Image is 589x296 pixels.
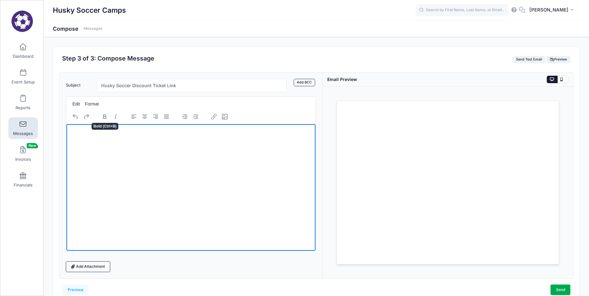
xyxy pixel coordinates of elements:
span: New [27,143,38,148]
span: Financials [14,182,33,188]
img: Husky Soccer Camps [11,10,34,33]
button: Decrease indent [179,112,190,121]
a: Event Setup [8,66,38,87]
div: indentation [176,110,205,123]
button: Send Test Email [513,56,546,63]
button: Redo [81,112,92,121]
div: formatting [96,110,125,123]
span: Format [85,101,99,106]
button: Undo [70,112,81,121]
button: Insert/edit image [220,112,230,121]
button: [PERSON_NAME] [525,3,580,17]
button: Bold [99,112,110,121]
a: Messages [84,26,102,31]
a: Financials [8,169,38,191]
button: Justify [161,112,172,121]
a: Husky Soccer Camps [0,7,44,36]
a: Previous [62,285,88,295]
span: Preview [550,57,567,61]
span: Messages [13,131,33,136]
span: Invoices [15,157,31,162]
label: Subject [63,79,94,92]
a: Dashboard [8,40,38,62]
span: Edit [72,101,80,106]
a: Add BCC [294,79,315,86]
button: Italic [110,112,121,121]
a: Send [550,285,570,295]
button: Increase indent [190,112,201,121]
span: Dashboard [13,54,34,59]
div: history [66,110,96,123]
h1: Compose [53,25,102,32]
button: Insert/edit link [209,112,219,121]
div: Email Preview [327,76,357,83]
button: Align left [129,112,139,121]
a: InvoicesNew [8,143,38,165]
input: Search by First Name, Last Name, or Email... [415,4,509,16]
div: image [205,110,234,123]
span: [PERSON_NAME] [529,7,569,13]
button: Preview [546,56,570,63]
h2: Step 3 of 3: Compose Message [62,55,154,62]
input: Subject [97,79,287,92]
div: alignment [125,110,176,123]
h1: Husky Soccer Camps [53,3,126,17]
button: Align center [139,112,150,121]
a: Messages [8,117,38,139]
iframe: Rich Text Area [66,124,316,251]
span: Reports [16,105,30,110]
a: Reports [8,92,38,113]
a: Add Attachment [66,261,111,272]
button: Align right [150,112,161,121]
span: Event Setup [11,79,35,85]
